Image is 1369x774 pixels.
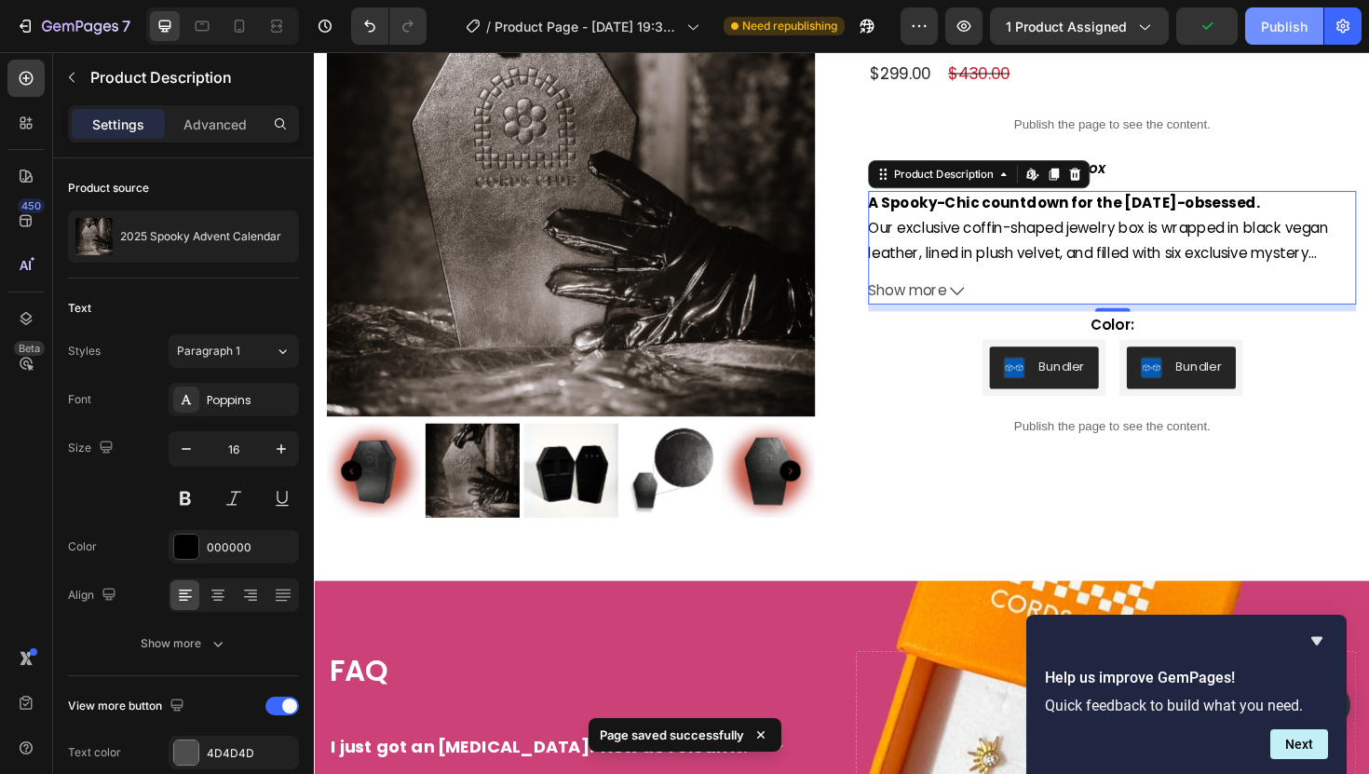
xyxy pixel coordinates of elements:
button: Publish [1245,7,1323,45]
p: Page saved successfully [600,726,744,744]
button: Show more [68,627,299,660]
button: Paragraph 1 [169,334,299,368]
div: $430.00 [670,8,739,37]
div: Align [68,583,120,608]
strong: A Spooky-Chic countdown for the [DATE]-obsessed. [587,149,1001,170]
div: Beta [14,341,45,356]
div: Text [68,300,91,317]
div: View more button [68,694,188,719]
div: $299.00 [587,10,655,35]
button: Show more [587,240,1104,267]
p: Settings [92,115,144,134]
p: Advanced [183,115,247,134]
div: Bundler [913,323,961,343]
h2: Help us improve GemPages! [1045,667,1328,689]
div: Styles [68,343,101,360]
div: Size [68,436,117,461]
div: 000000 [207,539,294,556]
span: Need republishing [742,18,837,34]
p: 7 [122,15,130,37]
button: Bundler [715,312,831,357]
button: 1 product assigned [990,7,1169,45]
button: Hide survey [1306,630,1328,652]
button: 7 [7,7,139,45]
button: Carousel Next Arrow [494,432,516,455]
span: / [486,17,491,36]
p: Quick feedback to build what you need. [1045,697,1328,714]
p: 2025 Spooky Advent Calendar [120,230,281,243]
p: Color: [589,277,1102,304]
div: Undo/Redo [351,7,427,45]
div: Color [68,538,97,555]
p: I just got an [MEDICAL_DATA]. How do I clean it? [18,726,464,749]
div: Product source [68,180,149,197]
div: Help us improve GemPages! [1045,630,1328,759]
p: Product Description [90,66,291,88]
img: Bundler.png [730,323,752,346]
p: Publish the page to see the content. [587,387,1104,406]
span: Show more [587,240,670,267]
div: Publish [1261,17,1308,36]
button: Bundler [861,312,976,357]
iframe: Design area [314,52,1369,774]
div: Poppins [207,392,294,409]
span: Product Page - [DATE] 19:31:11 [495,17,679,36]
span: Paragraph 1 [177,343,240,360]
span: 1 product assigned [1006,17,1127,36]
div: Product Description [610,121,723,138]
div: 4D4D4D [207,745,294,762]
p: Six Nights of Fright, One Killer Box [589,111,1102,138]
div: Text color [68,744,121,761]
div: Bundler [767,323,816,343]
p: Our exclusive coffin-shaped jewelry box is wrapped in black vegan leather, lined in plush velvet,... [587,176,1103,305]
h2: FAQ [14,634,499,678]
img: Bundler.png [875,323,898,346]
div: Show more [141,634,227,653]
button: Next question [1270,729,1328,759]
div: Font [68,391,91,408]
p: Publish the page to see the content. [587,67,1104,87]
div: 450 [18,198,45,213]
img: product feature img [75,218,113,255]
